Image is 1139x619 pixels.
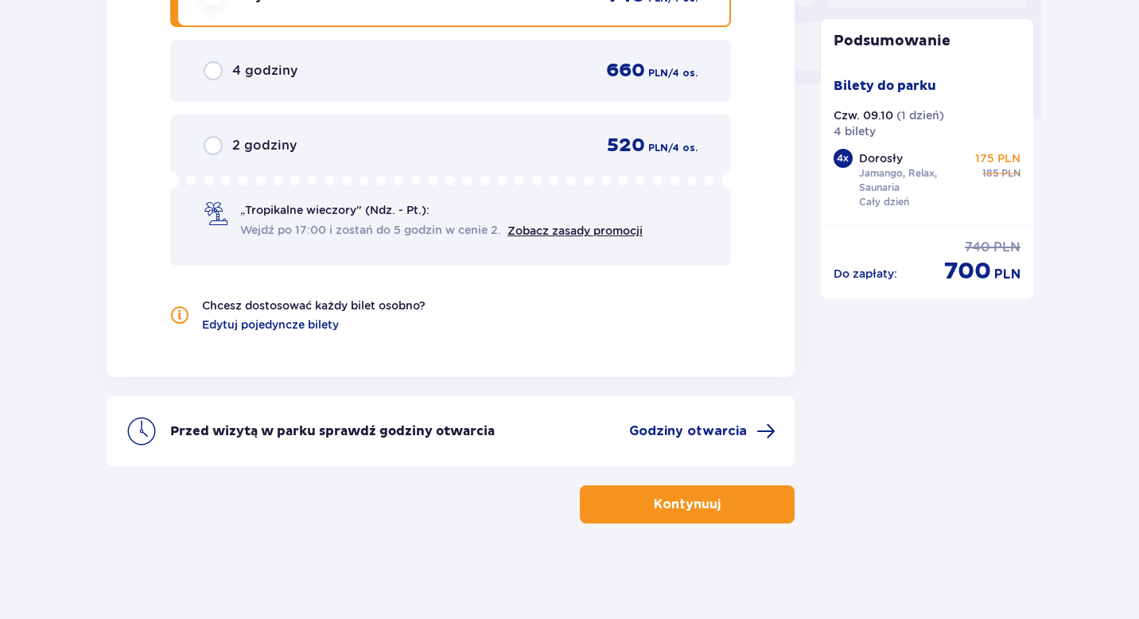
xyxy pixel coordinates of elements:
[629,422,776,441] a: Godziny otwarcia
[859,195,909,209] p: Cały dzień
[240,222,501,238] span: Wejdź po 17:00 i zostań do 5 godzin w cenie 2.
[202,298,426,313] p: Chcesz dostosować każdy bilet osobno?
[232,62,297,80] span: 4 godziny
[1001,166,1020,181] span: PLN
[896,107,944,123] p: ( 1 dzień )
[668,66,698,80] span: / 4 os.
[629,422,747,440] span: Godziny otwarcia
[834,266,897,282] p: Do zapłaty :
[170,422,495,440] p: Przed wizytą w parku sprawdź godziny otwarcia
[834,123,876,139] p: 4 bilety
[232,137,297,154] span: 2 godziny
[648,66,668,80] span: PLN
[834,77,936,95] p: Bilety do parku
[859,166,969,195] p: Jamango, Relax, Saunaria
[834,107,893,123] p: Czw. 09.10
[202,317,339,333] a: Edytuj pojedyncze bilety
[654,496,721,513] p: Kontynuuj
[944,256,991,286] span: 700
[834,149,853,168] div: 4 x
[648,141,668,155] span: PLN
[607,134,645,158] span: 520
[975,150,1020,166] p: 175 PLN
[668,141,698,155] span: / 4 os.
[965,239,990,256] span: 740
[982,166,998,181] span: 185
[240,202,430,218] span: „Tropikalne wieczory" (Ndz. - Pt.):
[859,150,903,166] p: Dorosły
[507,224,643,237] a: Zobacz zasady promocji
[821,32,1034,51] p: Podsumowanie
[606,59,645,83] span: 660
[993,239,1020,256] span: PLN
[994,266,1020,283] span: PLN
[580,485,795,524] button: Kontynuuj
